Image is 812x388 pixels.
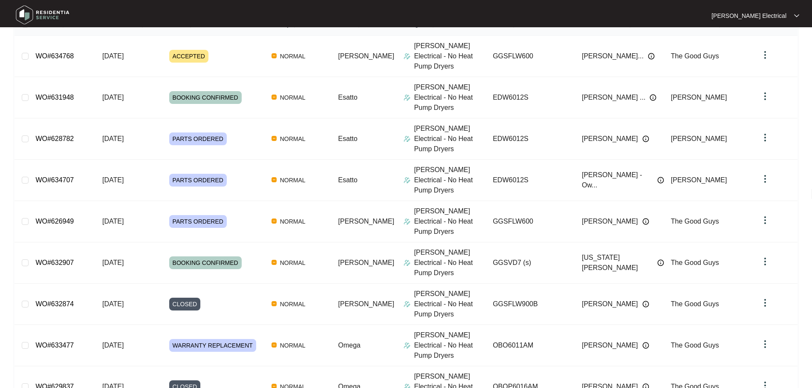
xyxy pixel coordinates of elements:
p: [PERSON_NAME] Electrical - No Heat Pump Dryers [414,289,486,319]
span: [DATE] [102,259,124,266]
td: GGSVD7 (s) [486,242,575,284]
span: BOOKING CONFIRMED [169,91,242,104]
span: [PERSON_NAME]... [582,51,644,61]
span: The Good Guys [671,342,719,349]
img: Assigner Icon [404,259,410,266]
img: Info icon [657,177,664,184]
img: Vercel Logo [272,342,277,348]
p: [PERSON_NAME] Electrical - No Heat Pump Dryers [414,82,486,113]
img: Vercel Logo [272,53,277,58]
img: dropdown arrow [760,50,770,60]
td: GGSFLW900B [486,284,575,325]
a: WO#632874 [35,300,74,308]
img: Info icon [642,135,649,142]
img: Info icon [642,301,649,308]
img: Info icon [650,94,656,101]
span: Esatto [338,94,357,101]
img: dropdown arrow [794,14,799,18]
span: NORMAL [277,175,309,185]
span: NORMAL [277,51,309,61]
td: GGSFLW600 [486,201,575,242]
img: dropdown arrow [760,339,770,349]
span: NORMAL [277,92,309,103]
span: [PERSON_NAME] [338,218,394,225]
span: [PERSON_NAME] [338,259,394,266]
img: Vercel Logo [272,136,277,141]
p: [PERSON_NAME] Electrical - No Heat Pump Dryers [414,165,486,195]
a: WO#634707 [35,176,74,184]
span: PARTS ORDERED [169,132,227,145]
img: Assigner Icon [404,342,410,349]
span: [DATE] [102,342,124,349]
img: Assigner Icon [404,218,410,225]
span: PARTS ORDERED [169,174,227,187]
a: WO#628782 [35,135,74,142]
span: NORMAL [277,258,309,268]
span: [DATE] [102,94,124,101]
span: [PERSON_NAME] [671,94,727,101]
span: The Good Guys [671,300,719,308]
img: dropdown arrow [760,256,770,267]
span: [PERSON_NAME] [671,135,727,142]
a: WO#634768 [35,52,74,60]
span: [PERSON_NAME] [582,340,638,351]
img: Assigner Icon [404,53,410,60]
span: [PERSON_NAME] - Ow... [582,170,653,190]
span: [PERSON_NAME] [338,300,394,308]
span: [PERSON_NAME] [671,176,727,184]
img: Assigner Icon [404,301,410,308]
span: [DATE] [102,135,124,142]
span: The Good Guys [671,259,719,266]
span: NORMAL [277,216,309,227]
p: [PERSON_NAME] Electrical - No Heat Pump Dryers [414,206,486,237]
span: [PERSON_NAME] [582,134,638,144]
p: [PERSON_NAME] Electrical - No Heat Pump Dryers [414,124,486,154]
span: Omega [338,342,360,349]
span: Esatto [338,135,357,142]
a: WO#633477 [35,342,74,349]
span: [PERSON_NAME] [582,216,638,227]
img: Info icon [642,218,649,225]
span: [DATE] [102,52,124,60]
span: CLOSED [169,298,201,310]
span: The Good Guys [671,218,719,225]
span: ACCEPTED [169,50,208,63]
img: Vercel Logo [272,301,277,306]
span: [DATE] [102,218,124,225]
td: EDW6012S [486,77,575,118]
td: GGSFLW600 [486,36,575,77]
span: WARRANTY REPLACEMENT [169,339,256,352]
p: [PERSON_NAME] Electrical - No Heat Pump Dryers [414,41,486,72]
img: Assigner Icon [404,94,410,101]
a: WO#632907 [35,259,74,266]
img: Info icon [642,342,649,349]
img: Vercel Logo [272,177,277,182]
img: Vercel Logo [272,95,277,100]
span: [PERSON_NAME] [338,52,394,60]
a: WO#626949 [35,218,74,225]
span: BOOKING CONFIRMED [169,256,242,269]
span: NORMAL [277,134,309,144]
p: [PERSON_NAME] Electrical - No Heat Pump Dryers [414,330,486,361]
span: [PERSON_NAME] ... [582,92,645,103]
td: OBO6011AM [486,325,575,366]
img: dropdown arrow [760,91,770,101]
img: residentia service logo [13,2,72,28]
span: [PERSON_NAME] [582,299,638,309]
p: [PERSON_NAME] Electrical [711,11,786,20]
p: [PERSON_NAME] Electrical - No Heat Pump Dryers [414,247,486,278]
img: Info icon [648,53,655,60]
span: [DATE] [102,300,124,308]
a: WO#631948 [35,94,74,101]
img: Assigner Icon [404,135,410,142]
span: NORMAL [277,299,309,309]
img: dropdown arrow [760,132,770,143]
img: Vercel Logo [272,260,277,265]
span: PARTS ORDERED [169,215,227,228]
img: dropdown arrow [760,215,770,225]
td: EDW6012S [486,118,575,160]
img: Info icon [657,259,664,266]
img: Vercel Logo [272,218,277,224]
span: [US_STATE] [PERSON_NAME] [582,253,653,273]
span: Esatto [338,176,357,184]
